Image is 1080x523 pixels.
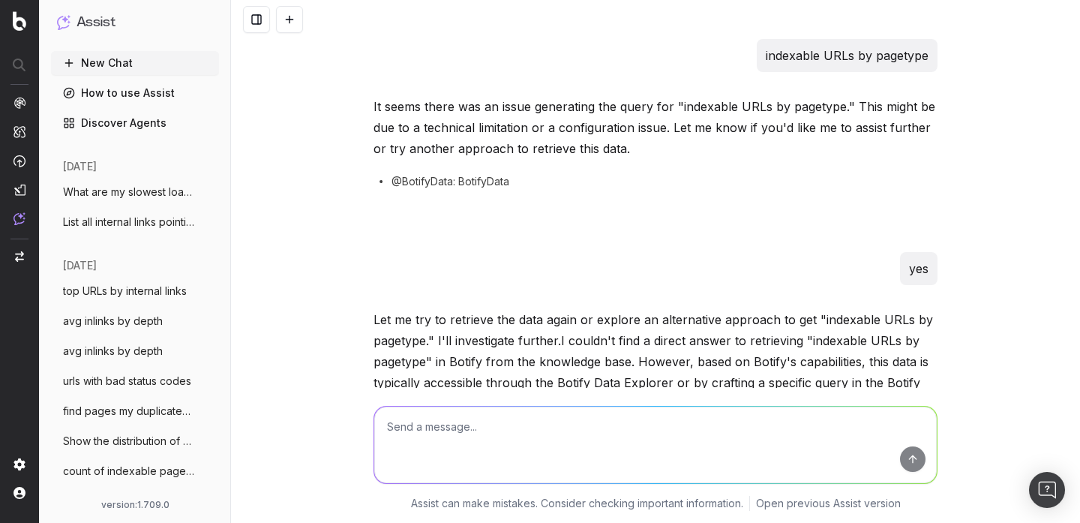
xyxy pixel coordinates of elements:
[51,309,219,333] button: avg inlinks by depth
[766,45,928,66] p: indexable URLs by pagetype
[63,284,187,299] span: top URLs by internal links
[13,155,25,167] img: Activation
[57,499,213,511] div: version: 1.709.0
[1029,472,1065,508] div: Open Intercom Messenger
[51,111,219,135] a: Discover Agents
[13,184,25,196] img: Studio
[51,339,219,363] button: avg inlinks by depth
[51,51,219,75] button: New Chat
[63,215,195,230] span: List all internal links pointing to 3xx
[909,258,928,279] p: yes
[13,212,25,225] img: Assist
[373,309,937,414] p: Let me try to retrieve the data again or explore an alternative approach to get "indexable URLs b...
[13,487,25,499] img: My account
[51,210,219,234] button: List all internal links pointing to 3xx
[13,97,25,109] img: Analytics
[13,11,26,31] img: Botify logo
[63,185,195,200] span: What are my slowest loading pagetypes an
[51,459,219,483] button: count of indexable pages split by pagety
[756,496,901,511] a: Open previous Assist version
[13,458,25,470] img: Setting
[411,496,743,511] p: Assist can make mistakes. Consider checking important information.
[51,489,219,513] button: How many non-indexables URLs do I have o
[51,399,219,423] button: find pages my duplicates H1
[373,96,937,159] p: It seems there was an issue generating the query for "indexable URLs by pagetype." This might be ...
[15,251,24,262] img: Switch project
[63,464,195,479] span: count of indexable pages split by pagety
[57,15,70,29] img: Assist
[51,429,219,453] button: Show the distribution of duplicate title
[76,12,115,33] h1: Assist
[63,314,163,329] span: avg inlinks by depth
[51,180,219,204] button: What are my slowest loading pagetypes an
[63,344,163,359] span: avg inlinks by depth
[51,81,219,105] a: How to use Assist
[63,434,195,449] span: Show the distribution of duplicate title
[391,174,509,189] span: @BotifyData: BotifyData
[13,125,25,138] img: Intelligence
[57,12,213,33] button: Assist
[51,369,219,393] button: urls with bad status codes
[51,279,219,303] button: top URLs by internal links
[63,404,195,419] span: find pages my duplicates H1
[63,258,97,273] span: [DATE]
[63,159,97,174] span: [DATE]
[63,374,191,389] span: urls with bad status codes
